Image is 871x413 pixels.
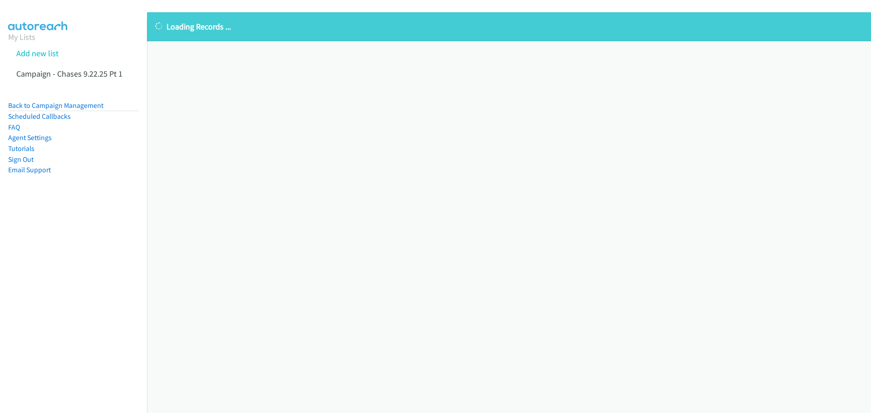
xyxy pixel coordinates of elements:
[8,112,71,121] a: Scheduled Callbacks
[8,155,34,164] a: Sign Out
[16,68,122,79] a: Campaign - Chases 9.22.25 Pt 1
[8,101,103,110] a: Back to Campaign Management
[8,165,51,174] a: Email Support
[16,48,59,58] a: Add new list
[8,133,52,142] a: Agent Settings
[8,32,35,42] a: My Lists
[8,123,20,131] a: FAQ
[8,144,34,153] a: Tutorials
[155,20,863,33] p: Loading Records ...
